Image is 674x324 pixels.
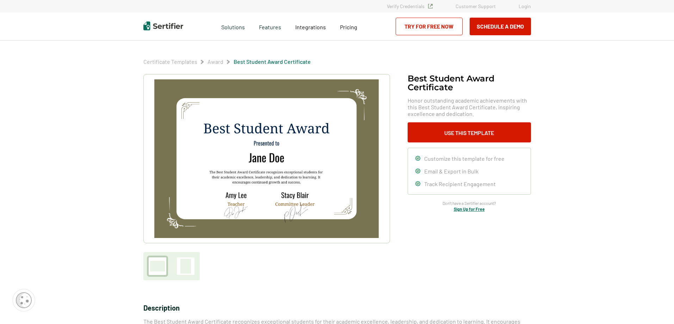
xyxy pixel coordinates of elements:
span: Email & Export in Bulk [424,168,478,175]
span: Features [259,22,281,31]
a: Sign Up for Free [454,207,485,212]
h1: Best Student Award Certificate​ [408,74,531,92]
span: Pricing [340,24,357,30]
a: Try for Free Now [396,18,463,35]
div: Breadcrumb [143,58,311,65]
img: Verified [428,4,433,8]
img: Sertifier | Digital Credentialing Platform [143,22,183,30]
span: Track Recipient Engagement [424,181,496,187]
a: Integrations [295,22,326,31]
span: Integrations [295,24,326,30]
span: Solutions [221,22,245,31]
span: Customize this template for free [424,155,505,162]
span: Honor outstanding academic achievements with this Best Student Award Certificate, inspiring excel... [408,97,531,117]
img: Cookie Popup Icon [16,292,32,308]
span: Don’t have a Sertifier account? [443,200,496,207]
a: Customer Support [456,3,496,9]
a: Best Student Award Certificate​ [234,58,311,65]
img: Best Student Award Certificate​ [154,79,378,238]
a: Certificate Templates [143,58,197,65]
a: Award [208,58,223,65]
a: Login [519,3,531,9]
button: Use This Template [408,122,531,142]
a: Pricing [340,22,357,31]
span: Description [143,304,180,312]
iframe: Chat Widget [639,290,674,324]
button: Schedule a Demo [470,18,531,35]
a: Verify Credentials [387,3,433,9]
